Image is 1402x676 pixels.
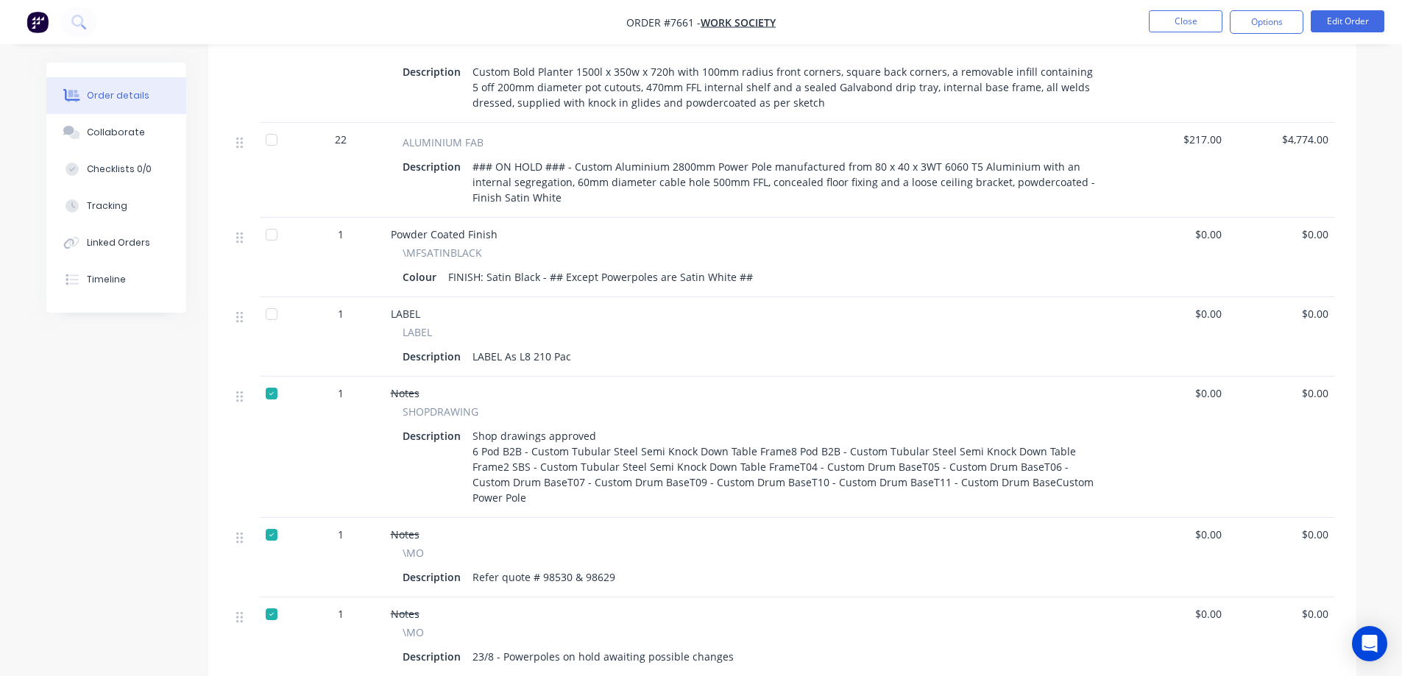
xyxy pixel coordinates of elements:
button: Checklists 0/0 [46,151,186,188]
span: $0.00 [1127,527,1222,542]
span: \MFSATINBLACK [403,245,482,260]
button: Order details [46,77,186,114]
span: Notes [391,607,419,621]
div: Tracking [87,199,127,213]
span: 1 [338,527,344,542]
span: 1 [338,227,344,242]
div: Colour [403,266,442,288]
div: Custom Bold Planter 1500l x 350w x 720h with 100mm radius front corners, square back corners, a r... [467,61,1103,113]
button: Options [1230,10,1303,34]
button: Collaborate [46,114,186,151]
div: Description [403,156,467,177]
span: $0.00 [1127,306,1222,321]
span: Powder Coated Finish [391,227,498,241]
span: $0.00 [1233,606,1328,622]
span: $4,774.00 [1233,132,1328,147]
span: Order #7661 - [626,15,701,29]
span: $0.00 [1127,606,1222,622]
img: Factory [26,11,49,33]
span: ALUMINIUM FAB [403,135,484,150]
span: \MO [403,625,424,640]
span: $0.00 [1127,227,1222,242]
span: $0.00 [1233,227,1328,242]
div: Refer quote # 98530 & 98629 [467,566,621,588]
div: LABEL As L8 210 Pac [467,346,577,367]
span: $0.00 [1233,385,1328,401]
div: Description [403,566,467,588]
span: Notes [391,386,419,400]
div: Description [403,425,467,446]
div: Open Intercom Messenger [1352,626,1387,661]
div: Linked Orders [87,236,150,249]
div: Description [403,646,467,667]
span: 1 [338,606,344,622]
button: Tracking [46,188,186,224]
div: Collaborate [87,126,145,139]
span: $217.00 [1127,132,1222,147]
div: Order details [87,89,149,102]
div: Description [403,346,467,367]
button: Edit Order [1311,10,1384,32]
button: Linked Orders [46,224,186,261]
span: LABEL [403,324,432,340]
button: Timeline [46,261,186,298]
div: Timeline [87,273,126,286]
a: Work Society [701,15,776,29]
div: FINISH: Satin Black - ## Except Powerpoles are Satin White ## [442,266,759,288]
span: $0.00 [1127,385,1222,401]
span: Notes [391,527,419,541]
span: 1 [338,385,344,401]
div: ### ON HOLD ### - Custom Aluminium 2800mm Power Pole manufactured from 80 x 40 x 3WT 6060 T5 Alum... [467,156,1103,208]
span: $0.00 [1233,527,1328,542]
span: LABEL [391,307,420,321]
span: SHOPDRAWING [403,404,478,419]
div: Checklists 0/0 [87,163,152,176]
div: Shop drawings approved 6 Pod B2B - Custom Tubular Steel Semi Knock Down Table Frame8 Pod B2B - Cu... [467,425,1103,508]
span: $0.00 [1233,306,1328,321]
div: 23/8 - Powerpoles on hold awaiting possible changes [467,646,740,667]
button: Close [1149,10,1222,32]
div: Description [403,61,467,82]
span: \MO [403,545,424,561]
span: 22 [335,132,347,147]
span: 1 [338,306,344,321]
